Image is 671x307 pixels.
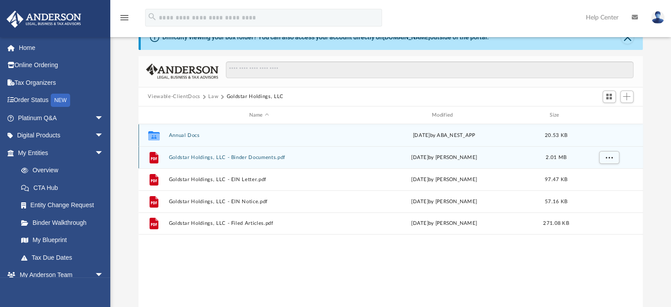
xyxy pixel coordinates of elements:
[12,231,112,249] a: My Blueprint
[169,133,349,138] button: Annual Docs
[12,214,117,231] a: Binder Walkthrough
[651,11,664,24] img: User Pic
[95,127,112,145] span: arrow_drop_down
[226,61,633,78] input: Search files and folders
[169,177,349,182] button: Goldstar Holdings, LLC - EIN Letter.pdf
[119,17,130,23] a: menu
[119,12,130,23] i: menu
[4,11,84,28] img: Anderson Advisors Platinum Portal
[169,199,349,205] button: Goldstar Holdings, LLC - EIN Notice.pdf
[12,249,117,266] a: Tax Due Dates
[226,93,283,101] button: Goldstar Holdings, LLC
[544,199,567,204] span: 57.16 KB
[603,91,616,103] button: Switch to Grid View
[544,177,567,182] span: 97.47 KB
[148,93,200,101] button: Viewable-ClientDocs
[544,133,567,138] span: 20.53 KB
[353,154,534,162] div: [DATE] by [PERSON_NAME]
[577,111,639,119] div: id
[6,57,117,74] a: Online Ordering
[168,111,349,119] div: Name
[12,162,117,179] a: Overview
[95,266,112,284] span: arrow_drop_down
[6,144,117,162] a: My Entitiesarrow_drop_down
[383,34,430,41] a: [DOMAIN_NAME]
[353,198,534,206] div: [DATE] by [PERSON_NAME]
[353,132,534,140] div: [DATE] by ABA_NEST_APP
[12,179,117,197] a: CTA Hub
[51,94,70,107] div: NEW
[353,220,534,228] div: [DATE] by [PERSON_NAME]
[95,144,112,162] span: arrow_drop_down
[546,155,566,160] span: 2.01 MB
[6,39,117,57] a: Home
[208,93,218,101] button: Law
[6,109,117,127] a: Platinum Q&Aarrow_drop_down
[353,176,534,184] div: [DATE] by [PERSON_NAME]
[6,127,117,144] a: Digital Productsarrow_drop_down
[353,111,535,119] div: Modified
[162,33,489,42] div: Difficulty viewing your box folder? You can also access your account directly on outside of the p...
[142,111,164,119] div: id
[621,31,634,44] button: Close
[620,91,634,103] button: Add
[599,151,619,164] button: More options
[169,155,349,160] button: Goldstar Holdings, LLC - Binder Documents.pdf
[12,197,117,214] a: Entity Change Request
[6,91,117,110] a: Order StatusNEW
[95,109,112,127] span: arrow_drop_down
[139,124,643,307] div: grid
[543,221,569,226] span: 271.08 KB
[6,74,117,91] a: Tax Organizers
[169,221,349,227] button: Goldstar Holdings, LLC - Filed Articles.pdf
[6,266,112,284] a: My Anderson Teamarrow_drop_down
[538,111,574,119] div: Size
[147,12,157,22] i: search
